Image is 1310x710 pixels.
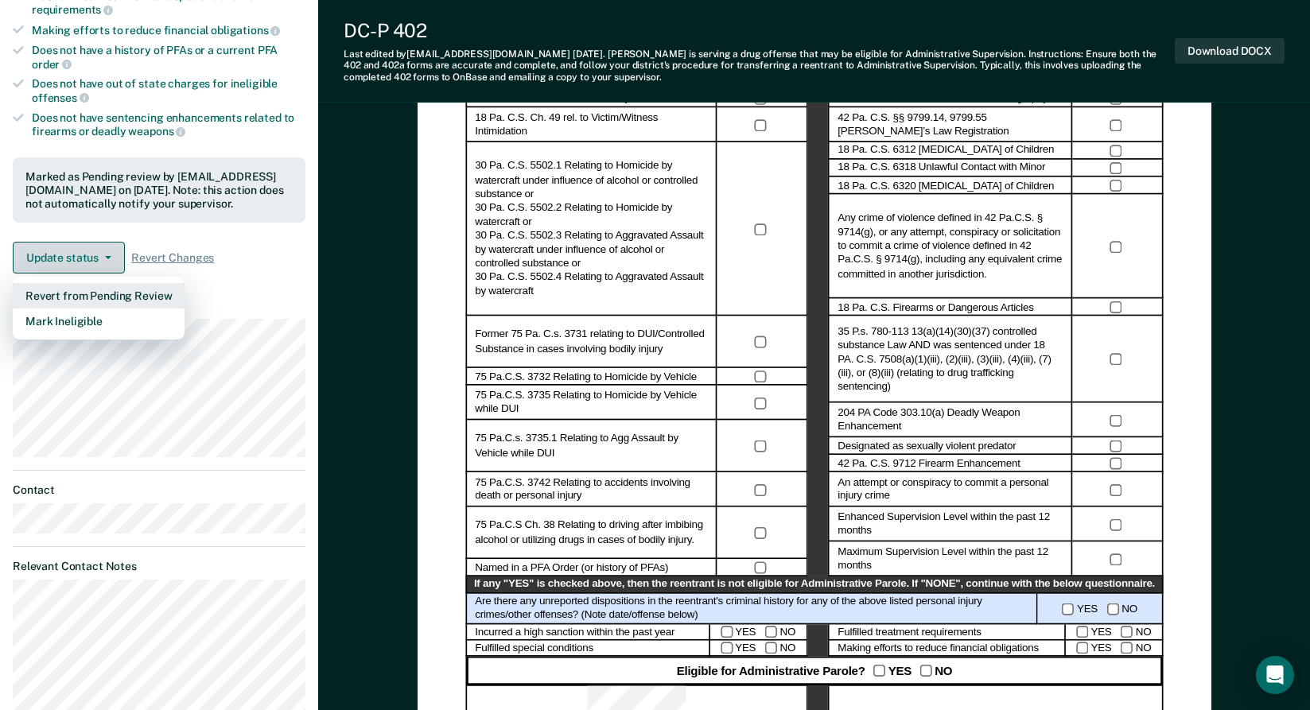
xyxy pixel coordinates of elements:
button: Revert from Pending Review [13,283,185,308]
div: YES NO [1037,593,1163,623]
div: Making efforts to reduce financial obligations [828,640,1065,657]
div: DC-P 402 [344,19,1175,42]
label: 75 Pa.C.s. 3735.1 Relating to Agg Assault by Vehicle while DUI [475,433,707,460]
label: 18 Pa. C.S. Ch. 37 rel. to Robbery [475,92,630,106]
label: 204 PA Code 303.10(a) Deadly Weapon Enhancement [838,406,1063,434]
label: 18 Pa. C.S. Ch. 76 Internet Child Pornography [838,92,1048,106]
div: YES NO [1065,640,1163,657]
label: 42 Pa. C.S. §§ 9799.14, 9799.55 [PERSON_NAME]’s Law Registration [838,111,1063,139]
label: 18 Pa. C.S. Firearms or Dangerous Articles [838,301,1033,314]
div: YES NO [709,624,807,641]
div: If any "YES" is checked above, then the reentrant is not eligible for Administrative Parole. If "... [465,576,1163,593]
div: Last edited by [EMAIL_ADDRESS][DOMAIN_NAME] . [PERSON_NAME] is serving a drug offense that may be... [344,48,1175,83]
span: Revert Changes [131,251,214,265]
div: YES NO [1065,624,1163,641]
label: Designated as sexually violent predator [838,440,1016,453]
div: Are there any unreported dispositions in the reentrant's criminal history for any of the above li... [465,593,1037,623]
label: An attempt or conspiracy to commit a personal injury crime [838,476,1063,504]
span: obligations [211,24,280,37]
label: 75 Pa.C.S. 3742 Relating to accidents involving death or personal injury [475,476,707,504]
button: Mark Ineligible [13,308,185,334]
label: 35 P.s. 780-113 13(a)(14)(30)(37) controlled substance Law AND was sentenced under 18 PA. C.S. 75... [838,325,1063,394]
div: Incurred a high sanction within the past year [465,624,709,641]
div: Does not have out of state charges for ineligible [32,77,305,104]
dt: Relevant Contact Notes [13,560,305,573]
label: Named in a PFA Order (or history of PFAs) [475,561,668,575]
label: 18 Pa. C.S. Ch. 49 rel. to Victim/Witness Intimidation [475,111,707,139]
div: Fulfilled treatment requirements [828,624,1065,641]
label: 30 Pa. C.S. 5502.1 Relating to Homicide by watercraft under influence of alcohol or controlled su... [475,160,707,299]
label: 18 Pa. C.S. 6318 Unlawful Contact with Minor [838,161,1045,175]
div: Making efforts to reduce financial [32,23,305,37]
dt: Contact [13,483,305,497]
span: weapons [128,125,185,138]
label: 75 Pa.C.S. 3735 Relating to Homicide by Vehicle while DUI [475,389,707,417]
button: Update status [13,242,125,274]
label: 18 Pa. C.S. 6320 [MEDICAL_DATA] of Children [838,179,1054,192]
div: Eligible for Administrative Parole? YES NO [465,657,1163,685]
div: Fulfilled special conditions [465,640,709,657]
span: requirements [32,3,113,16]
button: Download DOCX [1175,38,1285,64]
label: Any crime of violence defined in 42 Pa.C.S. § 9714(g), or any attempt, conspiracy or solicitation... [838,212,1063,281]
label: 42 Pa. C.S. 9712 Firearm Enhancement [838,457,1020,471]
div: Marked as Pending review by [EMAIL_ADDRESS][DOMAIN_NAME] on [DATE]. Note: this action does not au... [25,170,293,210]
label: 75 Pa.C.S. 3732 Relating to Homicide by Vehicle [475,370,697,383]
label: Enhanced Supervision Level within the past 12 months [838,510,1063,538]
div: Open Intercom Messenger [1256,656,1294,694]
div: YES NO [709,640,807,657]
div: Does not have sentencing enhancements related to firearms or deadly [32,111,305,138]
label: 18 Pa. C.S. 6312 [MEDICAL_DATA] of Children [838,144,1054,157]
span: offenses [32,91,89,104]
div: Does not have a history of PFAs or a current PFA order [32,44,305,71]
span: [DATE] [573,48,603,60]
label: 75 Pa.C.S Ch. 38 Relating to driving after imbibing alcohol or utilizing drugs in cases of bodily... [475,519,707,547]
label: Maximum Supervision Level within the past 12 months [838,545,1063,573]
label: Former 75 Pa. C.s. 3731 relating to DUI/Controlled Substance in cases involving bodily injury [475,328,707,356]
